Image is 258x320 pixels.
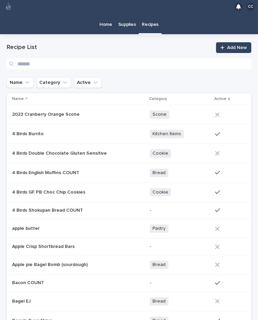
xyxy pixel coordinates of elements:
[150,208,210,213] p: -
[96,13,115,34] a: Home
[150,169,168,177] span: Bread
[12,297,32,304] p: Bagel EJ
[7,58,251,69] input: Search
[12,224,41,231] p: apple butter
[150,261,168,269] span: Bread
[7,219,251,238] tr: apple butterapple butter Pastry
[4,2,13,11] img: 80hjoBaRqlyywVK24fQd
[150,244,210,250] p: -
[12,188,87,195] p: 4 Birds GF PB Choc Chip Cookies
[7,144,251,163] tr: 4 Birds Double Chocolate Gluten Sensitive4 Birds Double Chocolate Gluten Sensitive Cookie
[150,149,171,158] span: Cookie
[12,110,81,117] p: 2023 Cranberry Orange Scone
[7,291,251,311] tr: Bagel EJBagel EJ Bread
[150,110,169,119] span: Scone
[12,261,89,268] p: Apple pie Bagel Bomb (sourdough)
[12,169,81,176] p: 4 Birds English Muffins COUNT
[139,13,162,33] a: Recipes
[12,130,45,137] p: 4 Birds Burrito
[7,44,212,52] h1: Recipe List
[150,130,184,138] span: Kitchen Items
[7,274,251,291] tr: Bacon COUNTBacon COUNT -
[227,45,247,50] span: Add New
[150,188,171,197] span: Cookie
[7,255,251,274] tr: Apple pie Bagel Bomb (sourdough)Apple pie Bagel Bomb (sourdough) Bread
[12,149,108,156] p: 4 Birds Double Chocolate Gluten Sensitive
[150,280,210,286] p: -
[247,3,255,11] div: CC
[7,238,251,255] tr: Apple Crisp Shortbread BarsApple Crisp Shortbread Bars -
[149,95,167,103] p: Category
[74,77,102,88] button: Active
[142,13,159,28] p: Recipes
[118,13,136,28] p: Supplies
[12,206,84,213] p: 4 Birds Shokupan Bread COUNT
[12,279,45,286] p: Bacon COUNT
[115,13,139,34] a: Supplies
[150,224,168,233] span: Pastry
[36,77,71,88] button: Category
[7,163,251,182] tr: 4 Birds English Muffins COUNT4 Birds English Muffins COUNT Bread
[216,42,251,53] a: Add New
[12,95,24,103] p: Name
[99,13,112,28] p: Home
[214,95,226,103] p: Active
[7,182,251,202] tr: 4 Birds GF PB Choc Chip Cookies4 Birds GF PB Choc Chip Cookies Cookie
[7,202,251,219] tr: 4 Birds Shokupan Bread COUNT4 Birds Shokupan Bread COUNT -
[7,77,34,88] button: Name
[7,105,251,124] tr: 2023 Cranberry Orange Scone2023 Cranberry Orange Scone Scone
[7,124,251,144] tr: 4 Birds Burrito4 Birds Burrito Kitchen Items
[12,243,76,250] p: Apple Crisp Shortbread Bars
[150,297,168,306] span: Bread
